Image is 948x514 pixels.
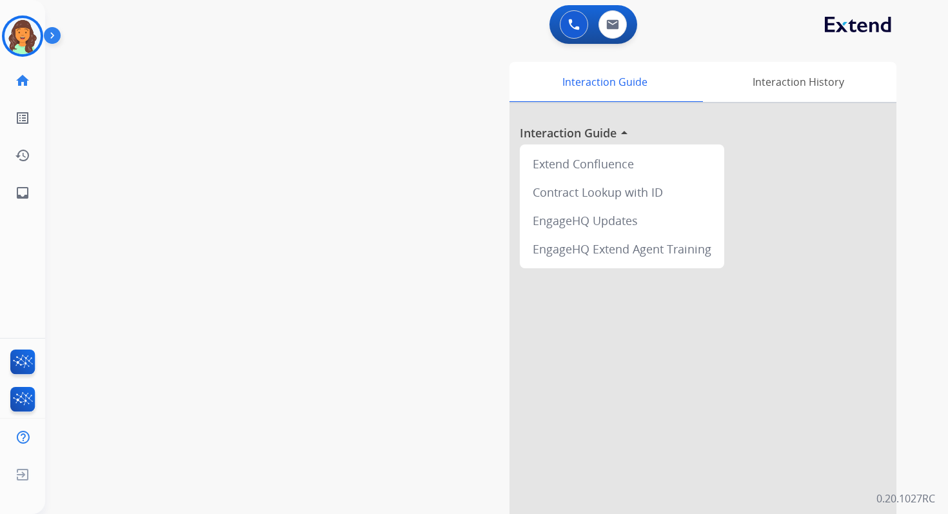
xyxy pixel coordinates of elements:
div: Interaction History [700,62,896,102]
div: Extend Confluence [525,150,719,178]
mat-icon: history [15,148,30,163]
div: Contract Lookup with ID [525,178,719,206]
img: avatar [5,18,41,54]
div: EngageHQ Extend Agent Training [525,235,719,263]
p: 0.20.1027RC [876,491,935,506]
div: EngageHQ Updates [525,206,719,235]
mat-icon: inbox [15,185,30,201]
mat-icon: list_alt [15,110,30,126]
div: Interaction Guide [509,62,700,102]
mat-icon: home [15,73,30,88]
